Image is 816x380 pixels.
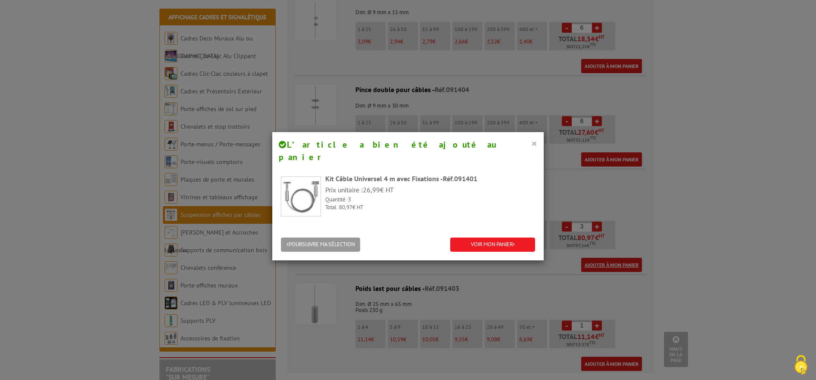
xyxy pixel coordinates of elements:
[363,185,380,194] span: 26,99
[339,204,352,211] span: 80,97
[790,354,812,376] img: Cookies (fenêtre modale)
[325,185,535,195] p: Prix unitaire : € HT
[325,174,535,184] div: Kit Câble Universel 4 m avec Fixations -
[279,139,537,163] h4: L’article a bien été ajouté au panier
[325,204,535,212] p: Total : € HT
[325,196,535,204] p: Quantité :
[348,196,351,203] span: 3
[281,238,360,252] button: POURSUIVRE MA SÉLECTION
[531,138,537,149] button: ×
[450,238,535,252] a: VOIR MON PANIER
[443,174,477,183] span: Réf.091401
[786,351,816,380] button: Cookies (fenêtre modale)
